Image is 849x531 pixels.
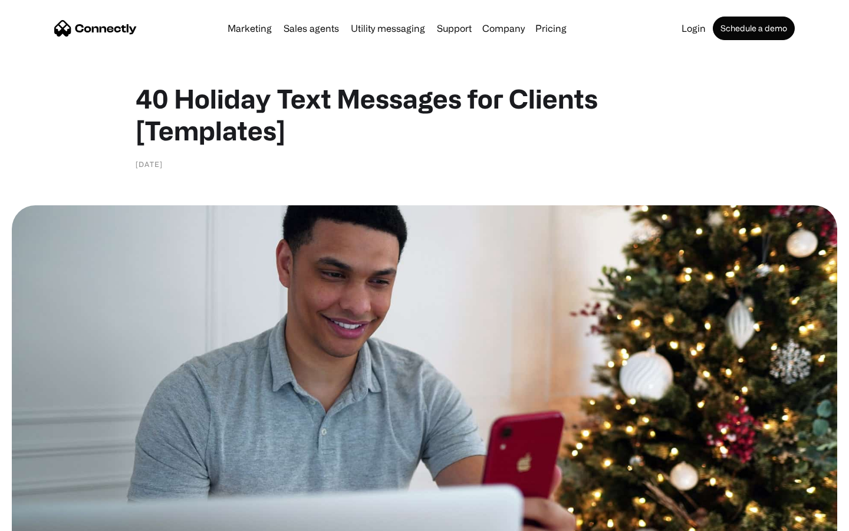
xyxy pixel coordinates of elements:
div: Company [482,20,525,37]
a: Schedule a demo [713,17,795,40]
ul: Language list [24,510,71,527]
div: [DATE] [136,158,163,170]
aside: Language selected: English [12,510,71,527]
a: Login [677,24,710,33]
a: Sales agents [279,24,344,33]
a: Pricing [531,24,571,33]
a: Marketing [223,24,277,33]
a: Utility messaging [346,24,430,33]
h1: 40 Holiday Text Messages for Clients [Templates] [136,83,713,146]
a: Support [432,24,476,33]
